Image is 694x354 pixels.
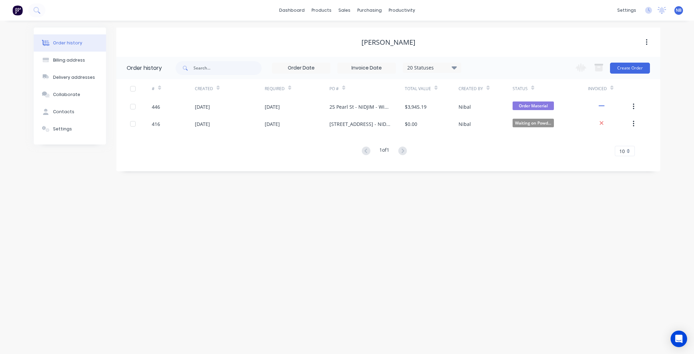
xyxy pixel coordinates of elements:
[405,86,431,92] div: Total Value
[34,120,106,138] button: Settings
[152,86,155,92] div: #
[276,5,308,15] a: dashboard
[354,5,385,15] div: purchasing
[329,86,339,92] div: PO #
[671,331,687,347] div: Open Intercom Messenger
[610,63,650,74] button: Create Order
[12,5,23,15] img: Factory
[619,148,625,155] span: 10
[53,40,82,46] div: Order history
[195,120,210,128] div: [DATE]
[338,63,396,73] input: Invoice Date
[272,63,330,73] input: Order Date
[34,69,106,86] button: Delivery addresses
[405,103,427,110] div: $3,945.19
[195,86,213,92] div: Created
[513,79,588,98] div: Status
[53,92,80,98] div: Collaborate
[513,101,554,110] span: Order Material
[513,119,554,127] span: Waiting on Powd...
[265,86,285,92] div: Required
[385,5,419,15] div: productivity
[335,5,354,15] div: sales
[34,86,106,103] button: Collaborate
[361,38,416,46] div: [PERSON_NAME]
[53,74,95,81] div: Delivery addresses
[588,86,607,92] div: Invoiced
[459,86,483,92] div: Created By
[34,103,106,120] button: Contacts
[405,79,459,98] div: Total Value
[614,5,640,15] div: settings
[459,120,471,128] div: Nibal
[403,64,461,72] div: 20 Statuses
[459,103,471,110] div: Nibal
[152,103,160,110] div: 446
[193,61,262,75] input: Search...
[127,64,162,72] div: Order history
[308,5,335,15] div: products
[588,79,631,98] div: Invoiced
[329,79,405,98] div: PO #
[513,86,528,92] div: Status
[53,126,72,132] div: Settings
[265,103,280,110] div: [DATE]
[34,34,106,52] button: Order history
[265,79,329,98] div: Required
[195,103,210,110] div: [DATE]
[53,57,85,63] div: Billing address
[34,52,106,69] button: Billing address
[405,120,417,128] div: $0.00
[195,79,265,98] div: Created
[265,120,280,128] div: [DATE]
[152,120,160,128] div: 416
[53,109,74,115] div: Contacts
[379,146,389,156] div: 1 of 1
[459,79,512,98] div: Created By
[329,103,391,110] div: 25 Pearl St - NIDJIM - Window Top Covers
[329,120,391,128] div: [STREET_ADDRESS] - NIDJIM - Window Screens
[152,79,195,98] div: #
[676,7,682,13] span: NB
